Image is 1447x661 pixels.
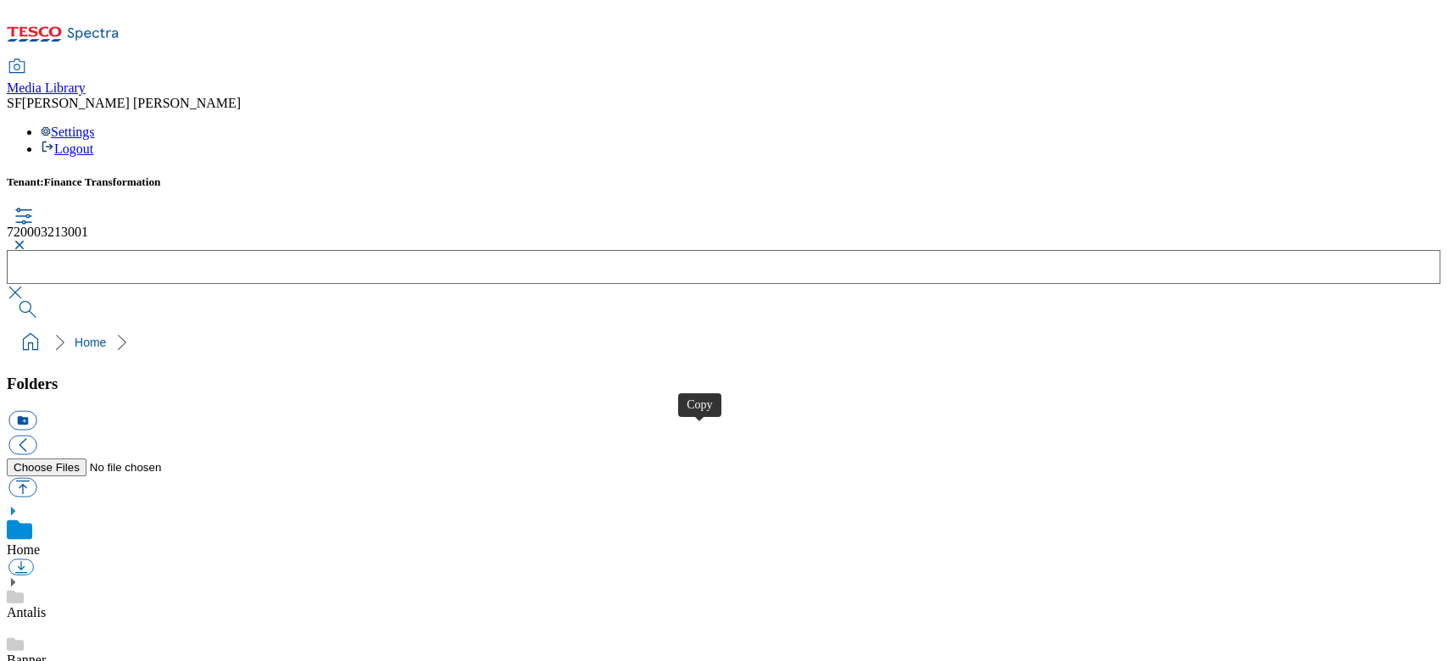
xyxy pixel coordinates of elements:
nav: breadcrumb [7,326,1440,358]
a: home [17,329,44,356]
span: [PERSON_NAME] [PERSON_NAME] [22,96,241,110]
a: Home [75,336,106,349]
h3: Folders [7,375,1440,393]
a: Media Library [7,60,86,96]
span: 720003213001 [7,225,88,239]
a: Logout [41,142,93,156]
a: Antalis [7,605,46,619]
span: Finance Transformation [44,175,161,188]
span: Media Library [7,81,86,95]
h5: Tenant: [7,175,1440,189]
a: Settings [41,125,95,139]
a: Home [7,542,40,557]
span: SF [7,96,22,110]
